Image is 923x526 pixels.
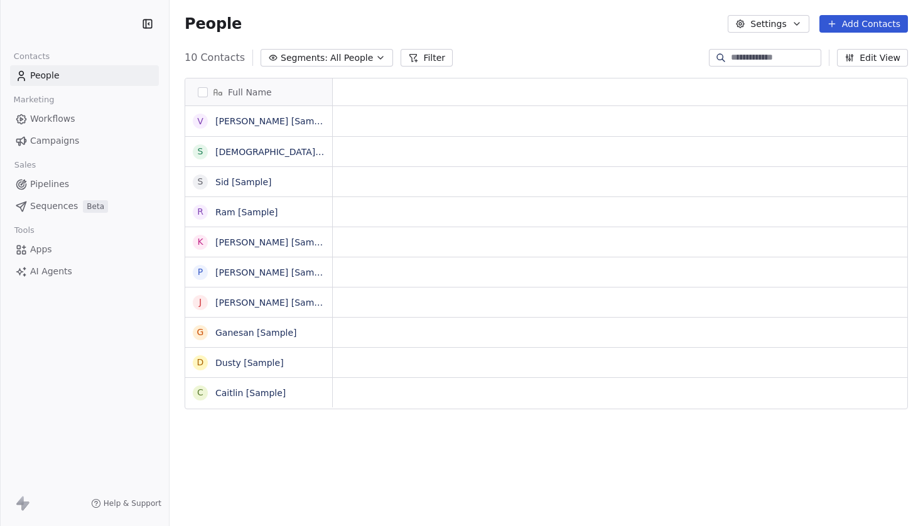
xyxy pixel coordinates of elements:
button: Add Contacts [819,15,908,33]
a: Pipelines [10,174,159,195]
span: Sequences [30,200,78,213]
a: [PERSON_NAME] [Sample] [215,267,331,277]
div: S [198,175,203,188]
span: Beta [83,200,108,213]
div: C [197,386,203,399]
a: Dusty [Sample] [215,358,284,368]
span: Contacts [8,47,55,66]
a: [PERSON_NAME] [Sample] [215,298,331,308]
a: [DEMOGRAPHIC_DATA] [Sample] [215,147,358,157]
a: Ganesan [Sample] [215,328,297,338]
a: Campaigns [10,131,159,151]
div: grid [185,106,333,511]
div: R [197,205,203,218]
span: People [30,69,60,82]
a: Sid [Sample] [215,177,272,187]
span: Apps [30,243,52,256]
span: All People [330,51,373,65]
div: S [198,145,203,158]
div: Full Name [185,78,332,105]
span: Full Name [228,86,272,99]
div: G [197,326,204,339]
div: K [197,235,203,249]
a: Ram [Sample] [215,207,278,217]
span: AI Agents [30,265,72,278]
span: 10 Contacts [185,50,245,65]
a: Help & Support [91,498,161,508]
span: Sales [9,156,41,174]
a: Caitlin [Sample] [215,388,286,398]
button: Settings [728,15,809,33]
a: SequencesBeta [10,196,159,217]
a: [PERSON_NAME] [Sample] [215,237,331,247]
div: V [197,115,203,128]
span: Campaigns [30,134,79,148]
span: Pipelines [30,178,69,191]
a: Workflows [10,109,159,129]
a: Apps [10,239,159,260]
a: AI Agents [10,261,159,282]
button: Edit View [837,49,908,67]
span: People [185,14,242,33]
span: Workflows [30,112,75,126]
span: Help & Support [104,498,161,508]
span: Tools [9,221,40,240]
a: People [10,65,159,86]
span: Marketing [8,90,60,109]
div: D [197,356,204,369]
div: P [198,266,203,279]
div: J [199,296,202,309]
span: Segments: [281,51,328,65]
a: [PERSON_NAME] [Sample] [215,116,331,126]
button: Filter [401,49,453,67]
